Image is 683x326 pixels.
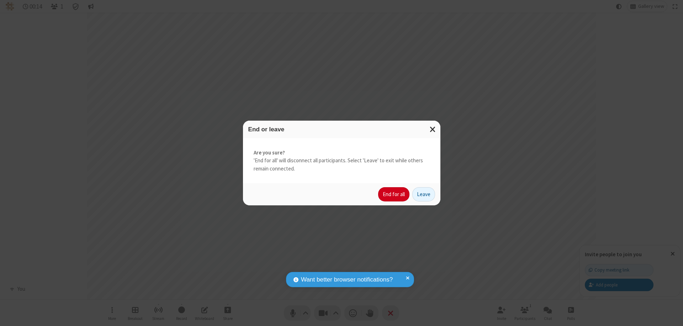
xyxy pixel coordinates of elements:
button: End for all [378,187,409,201]
button: Leave [412,187,435,201]
h3: End or leave [248,126,435,133]
span: Want better browser notifications? [301,275,393,284]
strong: Are you sure? [254,149,430,157]
div: 'End for all' will disconnect all participants. Select 'Leave' to exit while others remain connec... [243,138,440,184]
button: Close modal [425,121,440,138]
